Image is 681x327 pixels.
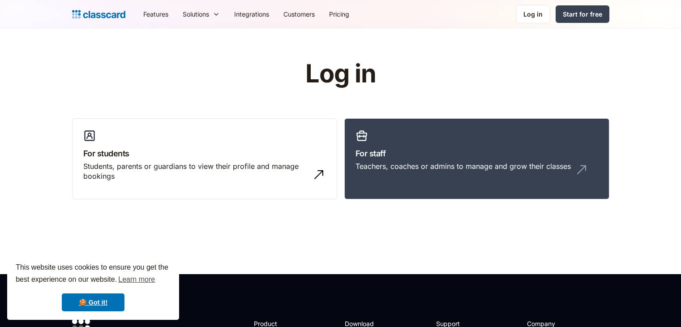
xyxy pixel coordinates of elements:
div: Start for free [563,9,602,19]
a: learn more about cookies [117,273,156,286]
a: Start for free [556,5,609,23]
h3: For staff [355,147,598,159]
div: cookieconsent [7,254,179,320]
div: Students, parents or guardians to view their profile and manage bookings [83,161,308,181]
a: For studentsStudents, parents or guardians to view their profile and manage bookings [72,118,337,200]
a: Pricing [322,4,356,24]
a: For staffTeachers, coaches or admins to manage and grow their classes [344,118,609,200]
h3: For students [83,147,326,159]
div: Log in [523,9,543,19]
span: This website uses cookies to ensure you get the best experience on our website. [16,262,171,286]
a: Logo [72,8,125,21]
a: Customers [276,4,322,24]
a: Log in [516,5,550,23]
a: Features [136,4,176,24]
a: dismiss cookie message [62,293,124,311]
div: Teachers, coaches or admins to manage and grow their classes [355,161,571,171]
a: Integrations [227,4,276,24]
div: Solutions [183,9,209,19]
div: Solutions [176,4,227,24]
h1: Log in [198,60,483,88]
